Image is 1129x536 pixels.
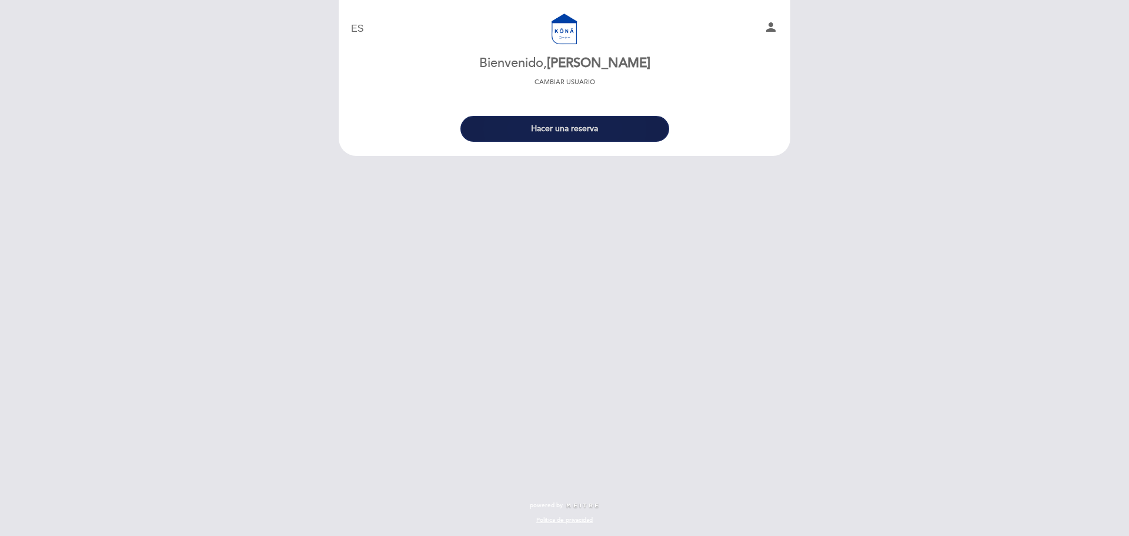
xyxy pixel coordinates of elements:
[547,55,650,71] span: [PERSON_NAME]
[530,501,599,510] a: powered by
[530,501,563,510] span: powered by
[764,20,778,38] button: person
[531,77,599,88] button: Cambiar usuario
[536,516,593,524] a: Política de privacidad
[491,13,638,45] a: Kona
[460,116,669,142] button: Hacer una reserva
[479,56,650,71] h2: Bienvenido,
[566,503,599,509] img: MEITRE
[764,20,778,34] i: person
